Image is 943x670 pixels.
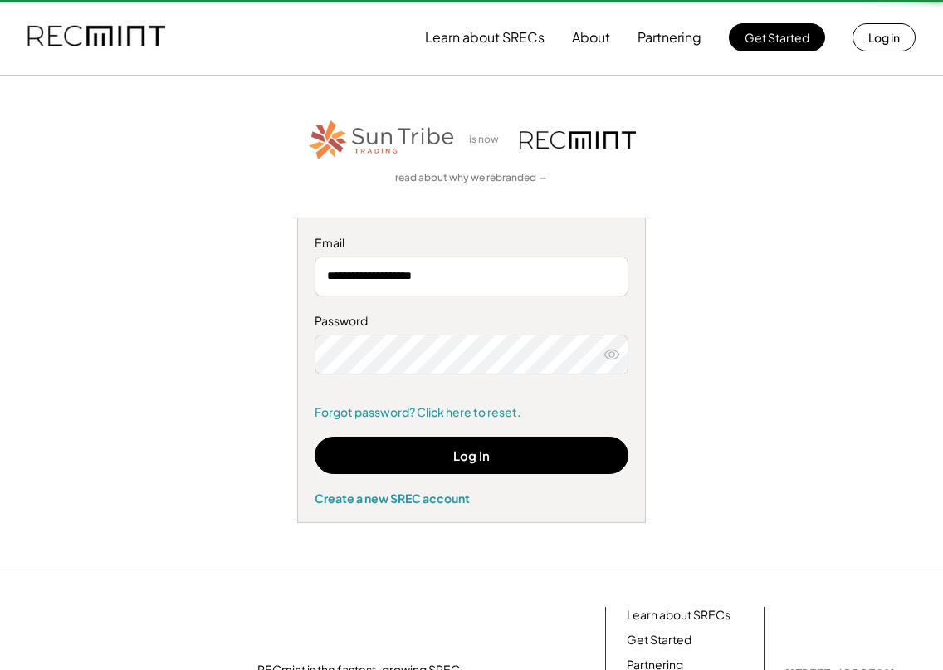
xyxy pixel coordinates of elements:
button: Log in [853,23,916,51]
button: Get Started [729,23,825,51]
button: Partnering [638,21,701,54]
button: About [572,21,610,54]
img: recmint-logotype%403x.png [520,131,636,149]
div: Password [315,313,628,330]
button: Learn about SRECs [425,21,545,54]
a: Forgot password? Click here to reset. [315,404,628,421]
a: Get Started [627,632,691,648]
button: Log In [315,437,628,474]
img: recmint-logotype%403x.png [27,9,165,66]
div: is now [465,133,511,147]
a: read about why we rebranded → [395,171,548,185]
a: Learn about SRECs [627,607,730,624]
div: Email [315,235,628,252]
img: STT_Horizontal_Logo%2B-%2BColor.png [307,117,457,163]
div: Create a new SREC account [315,491,628,506]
